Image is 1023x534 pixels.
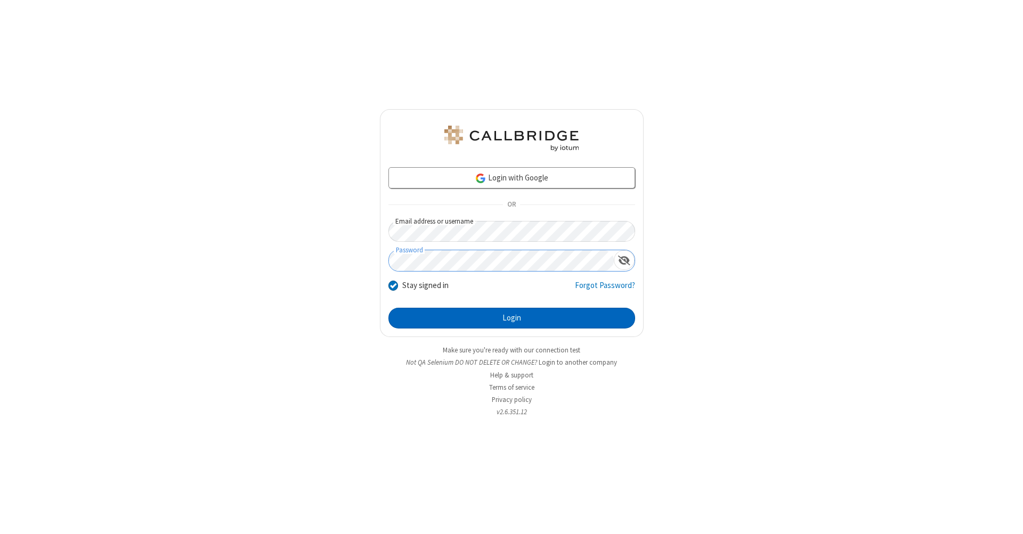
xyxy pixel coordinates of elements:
[575,280,635,300] a: Forgot Password?
[614,250,635,270] div: Show password
[380,407,644,417] li: v2.6.351.12
[389,250,614,271] input: Password
[442,126,581,151] img: QA Selenium DO NOT DELETE OR CHANGE
[490,371,533,380] a: Help & support
[503,198,520,212] span: OR
[402,280,449,292] label: Stay signed in
[443,346,580,355] a: Make sure you're ready with our connection test
[492,395,532,404] a: Privacy policy
[475,172,486,184] img: google-icon.png
[539,357,617,367] button: Login to another company
[388,221,635,242] input: Email address or username
[388,167,635,188] a: Login with Google
[380,357,644,367] li: Not QA Selenium DO NOT DELETE OR CHANGE?
[388,308,635,329] button: Login
[489,383,534,392] a: Terms of service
